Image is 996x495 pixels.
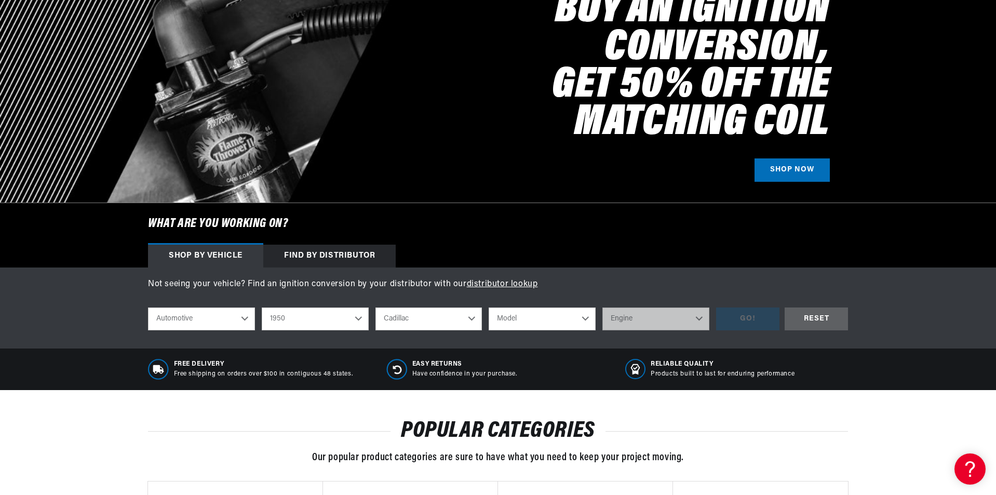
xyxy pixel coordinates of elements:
div: Shop by vehicle [148,245,263,267]
select: Make [375,307,482,330]
p: Not seeing your vehicle? Find an ignition conversion by your distributor with our [148,278,848,291]
p: Free shipping on orders over $100 in contiguous 48 states. [174,370,353,379]
a: SHOP NOW [755,158,830,182]
h6: What are you working on? [122,203,874,245]
span: Our popular product categories are sure to have what you need to keep your project moving. [312,452,684,463]
p: Have confidence in your purchase. [412,370,517,379]
p: Products built to last for enduring performance [651,370,795,379]
span: RELIABLE QUALITY [651,360,795,369]
select: Engine [602,307,709,330]
h2: POPULAR CATEGORIES [148,421,848,441]
div: Find by Distributor [263,245,396,267]
div: RESET [785,307,848,331]
span: Free Delivery [174,360,353,369]
a: distributor lookup [467,280,538,288]
select: Ride Type [148,307,255,330]
span: Easy Returns [412,360,517,369]
select: Model [489,307,596,330]
select: Year [262,307,369,330]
